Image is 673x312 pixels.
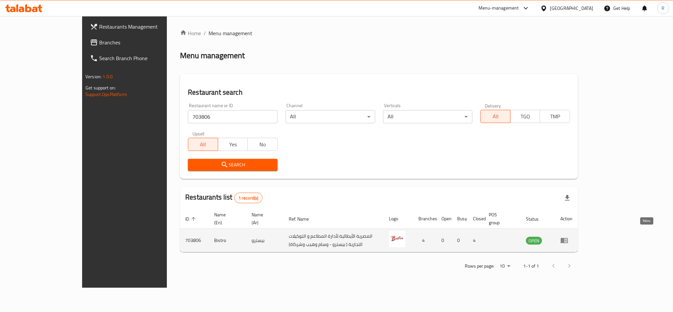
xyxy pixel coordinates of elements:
[559,190,575,206] div: Export file
[85,90,127,99] a: Support.OpsPlatform
[526,215,547,223] span: Status
[480,110,510,123] button: All
[191,140,215,149] span: All
[234,193,263,203] div: Total records count
[479,4,519,12] div: Menu-management
[497,261,513,271] div: Rows per page:
[180,209,578,252] table: enhanced table
[283,229,384,252] td: المصرية الأيطالية لأدارة المطاعم و التوكيلات التجارية ( بيسترو - وسام وهيب وشركاة)
[550,5,593,12] div: [GEOGRAPHIC_DATA]
[185,192,262,203] h2: Restaurants list
[185,215,198,223] span: ID
[180,29,578,37] nav: breadcrumb
[209,29,252,37] span: Menu management
[188,110,278,123] input: Search for restaurant name or ID..
[235,195,262,201] span: 1 record(s)
[383,110,473,123] div: All
[662,5,664,12] span: R
[468,229,483,252] td: 4
[540,110,570,123] button: TMP
[99,38,189,46] span: Branches
[526,237,542,245] span: OPEN
[252,211,276,227] span: Name (Ar)
[247,138,278,151] button: No
[289,215,317,223] span: Ref. Name
[384,209,413,229] th: Logo
[193,161,272,169] span: Search
[99,23,189,31] span: Restaurants Management
[543,112,567,121] span: TMP
[465,262,494,270] p: Rows per page:
[555,209,578,229] th: Action
[188,87,570,97] h2: Restaurant search
[204,29,206,37] li: /
[510,110,540,123] button: TGO
[485,103,501,108] label: Delivery
[180,50,245,61] h2: Menu management
[468,209,483,229] th: Closed
[523,262,539,270] p: 1-1 of 1
[188,159,278,171] button: Search
[214,211,238,227] span: Name (En)
[413,229,436,252] td: 4
[85,35,194,50] a: Branches
[246,229,283,252] td: بيسترو
[218,138,248,151] button: Yes
[102,72,113,81] span: 1.0.0
[436,229,452,252] td: 0
[188,138,218,151] button: All
[452,229,468,252] td: 0
[85,72,101,81] span: Version:
[209,229,246,252] td: Bistro
[99,54,189,62] span: Search Branch Phone
[285,110,375,123] div: All
[413,209,436,229] th: Branches
[250,140,275,149] span: No
[85,84,116,92] span: Get support on:
[192,131,205,136] label: Upsell
[85,50,194,66] a: Search Branch Phone
[221,140,245,149] span: Yes
[483,112,508,121] span: All
[489,211,513,227] span: POS group
[436,209,452,229] th: Open
[452,209,468,229] th: Busy
[389,231,405,247] img: Bistro
[85,19,194,35] a: Restaurants Management
[513,112,538,121] span: TGO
